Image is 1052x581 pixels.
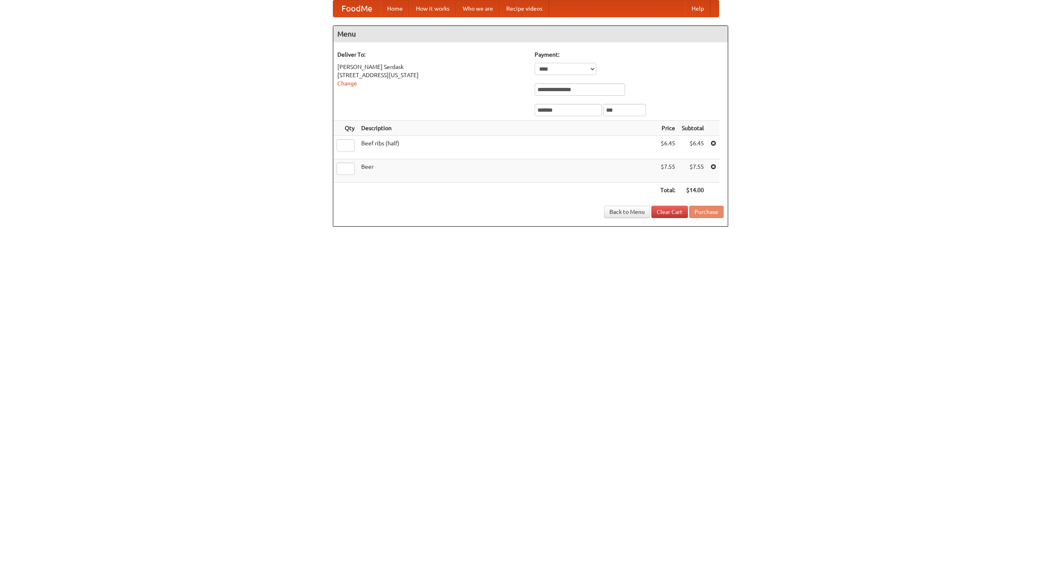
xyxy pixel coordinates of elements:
td: $7.55 [678,159,707,183]
a: How it works [409,0,456,17]
a: Change [337,80,357,87]
a: Recipe videos [500,0,549,17]
div: [STREET_ADDRESS][US_STATE] [337,71,526,79]
th: $14.00 [678,183,707,198]
a: Back to Menu [604,206,650,218]
h5: Deliver To: [337,51,526,59]
a: Help [685,0,711,17]
th: Total: [657,183,678,198]
a: Clear Cart [651,206,688,218]
div: [PERSON_NAME] Serdask [337,63,526,71]
h5: Payment: [535,51,724,59]
td: Beer [358,159,657,183]
td: Beef ribs (half) [358,136,657,159]
a: Who we are [456,0,500,17]
h4: Menu [333,26,728,42]
th: Qty [333,121,358,136]
td: $6.45 [657,136,678,159]
th: Subtotal [678,121,707,136]
th: Description [358,121,657,136]
button: Purchase [689,206,724,218]
th: Price [657,121,678,136]
td: $6.45 [678,136,707,159]
td: $7.55 [657,159,678,183]
a: Home [381,0,409,17]
a: FoodMe [333,0,381,17]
